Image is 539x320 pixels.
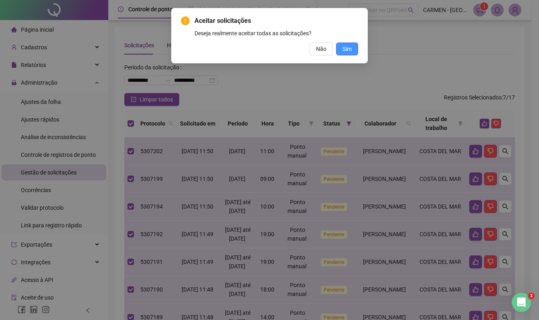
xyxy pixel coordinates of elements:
[195,16,358,26] span: Aceitar solicitações
[528,293,535,299] span: 1
[512,293,531,312] iframe: Intercom live chat
[310,43,333,55] button: Não
[342,45,352,53] span: Sim
[316,45,326,53] span: Não
[195,29,358,38] div: Deseja realmente aceitar todas as solicitações?
[181,16,190,25] span: exclamation-circle
[336,43,358,55] button: Sim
